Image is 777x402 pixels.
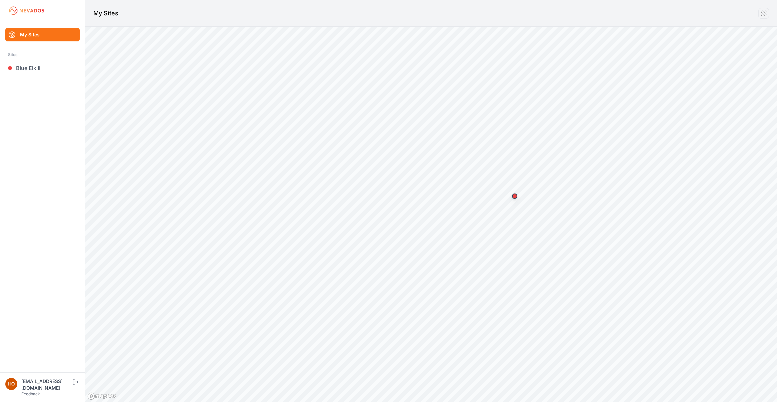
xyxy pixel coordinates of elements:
a: My Sites [5,28,80,41]
a: Blue Elk II [5,61,80,75]
div: [EMAIL_ADDRESS][DOMAIN_NAME] [21,378,71,391]
h1: My Sites [93,9,118,18]
a: Feedback [21,391,40,396]
img: horsepowersolar@invenergy.com [5,378,17,390]
canvas: Map [85,27,777,402]
div: Sites [8,51,77,59]
div: Map marker [508,189,521,203]
img: Nevados [8,5,45,16]
a: Mapbox logo [87,392,117,400]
